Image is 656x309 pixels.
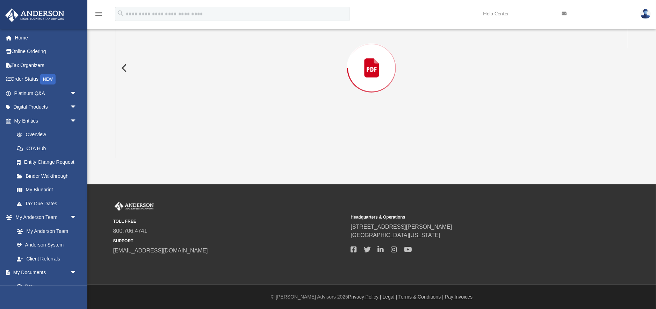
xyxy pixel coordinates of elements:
div: NEW [40,74,56,84]
a: Tax Organizers [5,58,87,72]
a: Digital Productsarrow_drop_down [5,100,87,114]
span: arrow_drop_down [70,266,84,280]
a: [EMAIL_ADDRESS][DOMAIN_NAME] [113,248,208,253]
i: search [117,9,124,17]
a: Entity Change Request [10,155,87,169]
small: Headquarters & Operations [351,214,584,220]
i: menu [94,10,103,18]
a: Overview [10,128,87,142]
a: [STREET_ADDRESS][PERSON_NAME] [351,224,452,230]
img: Anderson Advisors Platinum Portal [113,202,155,211]
a: Terms & Conditions | [398,294,444,300]
a: Home [5,31,87,45]
span: arrow_drop_down [70,114,84,128]
a: menu [94,13,103,18]
a: Order StatusNEW [5,72,87,87]
a: Box [10,279,80,293]
a: [GEOGRAPHIC_DATA][US_STATE] [351,232,440,238]
a: Online Ordering [5,45,87,59]
a: Binder Walkthrough [10,169,87,183]
span: arrow_drop_down [70,86,84,101]
a: Pay Invoices [445,294,473,300]
a: My Anderson Teamarrow_drop_down [5,211,84,225]
img: Anderson Advisors Platinum Portal [3,8,66,22]
a: 800.706.4741 [113,228,147,234]
a: Legal | [383,294,397,300]
a: CTA Hub [10,141,87,155]
small: SUPPORT [113,238,346,244]
a: Tax Due Dates [10,197,87,211]
span: arrow_drop_down [70,211,84,225]
a: My Documentsarrow_drop_down [5,266,84,280]
a: My Entitiesarrow_drop_down [5,114,87,128]
a: My Blueprint [10,183,84,197]
a: Privacy Policy | [348,294,381,300]
div: © [PERSON_NAME] Advisors 2025 [87,293,656,301]
small: TOLL FREE [113,218,346,225]
a: Anderson System [10,238,84,252]
img: User Pic [640,9,651,19]
a: My Anderson Team [10,224,80,238]
a: Platinum Q&Aarrow_drop_down [5,86,87,100]
button: Previous File [116,58,131,78]
span: arrow_drop_down [70,100,84,115]
a: Client Referrals [10,252,84,266]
